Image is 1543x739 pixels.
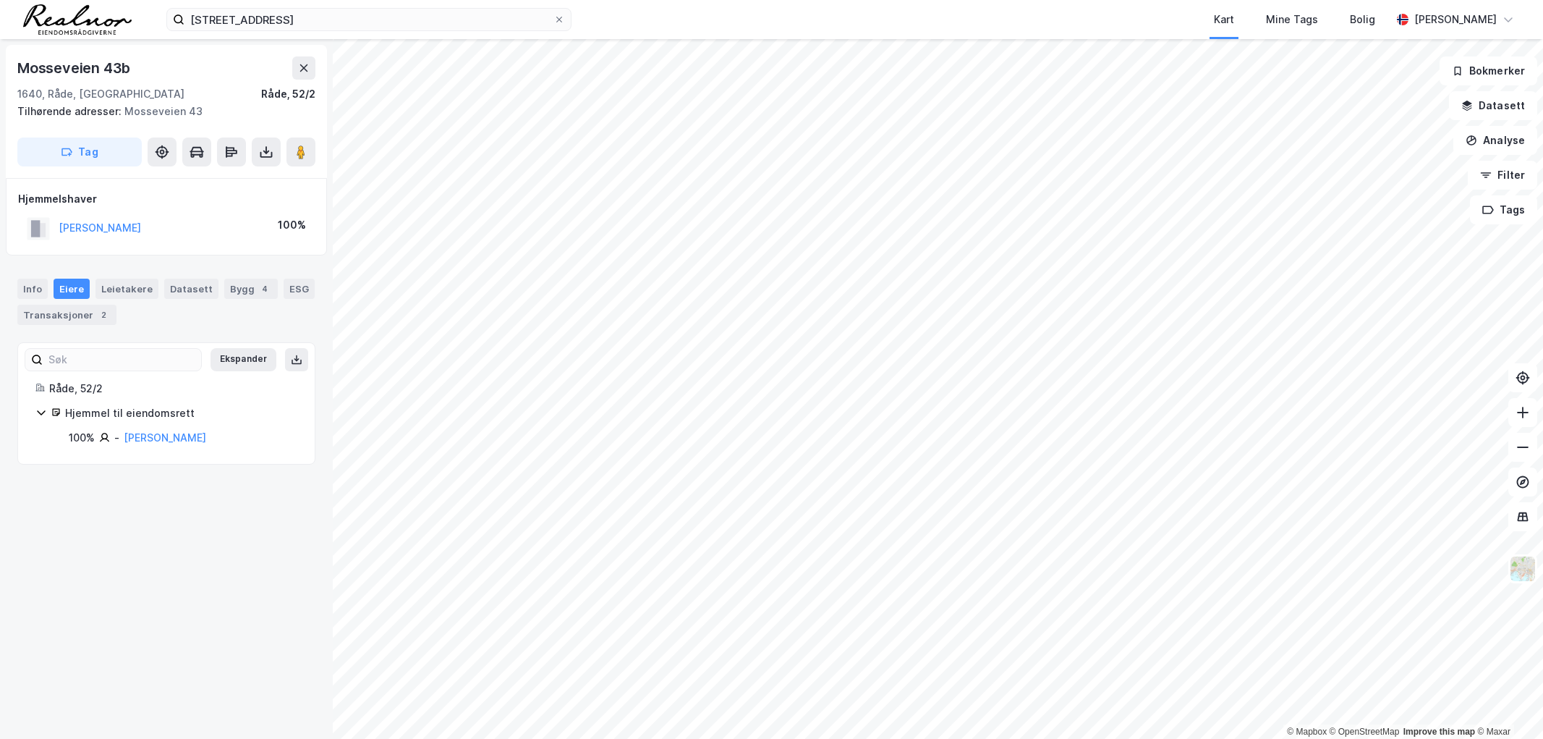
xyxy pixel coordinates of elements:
[17,85,184,103] div: 1640, Råde, [GEOGRAPHIC_DATA]
[1509,555,1536,583] img: Z
[23,4,132,35] img: realnor-logo.934646d98de889bb5806.png
[1440,56,1537,85] button: Bokmerker
[17,103,304,120] div: Mosseveien 43
[1287,727,1327,737] a: Mapbox
[1449,91,1537,120] button: Datasett
[17,279,48,299] div: Info
[1453,126,1537,155] button: Analyse
[1471,670,1543,739] iframe: Chat Widget
[96,308,111,322] div: 2
[224,279,278,299] div: Bygg
[114,429,119,447] div: -
[17,305,116,325] div: Transaksjoner
[1403,727,1475,737] a: Improve this map
[261,85,315,103] div: Råde, 52/2
[164,279,218,299] div: Datasett
[278,216,306,234] div: 100%
[1214,11,1234,28] div: Kart
[258,282,272,296] div: 4
[17,138,142,166] button: Tag
[43,349,201,371] input: Søk
[17,56,133,80] div: Mosseveien 43b
[49,380,297,397] div: Råde, 52/2
[184,9,553,30] input: Søk på adresse, matrikkel, gårdeiere, leietakere eller personer
[17,105,124,117] span: Tilhørende adresser:
[1414,11,1497,28] div: [PERSON_NAME]
[1471,670,1543,739] div: Kontrollprogram for chat
[1468,161,1537,190] button: Filter
[124,431,206,444] a: [PERSON_NAME]
[1470,195,1537,224] button: Tags
[284,279,315,299] div: ESG
[69,429,95,447] div: 100%
[1330,727,1400,737] a: OpenStreetMap
[65,405,297,422] div: Hjemmel til eiendomsrett
[1266,11,1318,28] div: Mine Tags
[95,279,158,299] div: Leietakere
[18,190,315,208] div: Hjemmelshaver
[1350,11,1375,28] div: Bolig
[211,348,276,371] button: Ekspander
[54,279,90,299] div: Eiere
